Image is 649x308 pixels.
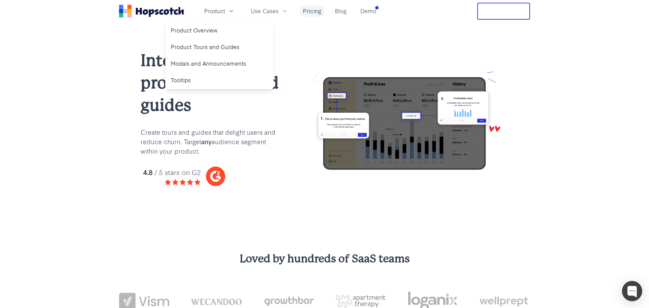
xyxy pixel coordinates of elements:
img: png-apartment-therapy-house-studio-apartment-home [335,295,386,308]
img: wecandoo-logo [191,298,241,305]
button: Free Trial [477,3,530,20]
img: hopscotch g2 [141,163,281,189]
b: any [201,137,212,146]
a: Product Tours and Guides [168,40,271,54]
h3: Loved by hundreds of SaaS teams [119,251,530,266]
h1: Interactive product tours and guides [141,49,281,116]
a: Modals and Announcements [168,57,271,70]
span: Product [204,7,225,15]
a: Tooltips [168,73,271,87]
img: growthbar-logo [263,296,314,306]
a: Pricing [300,5,324,17]
a: Product Overview [168,23,271,37]
img: user onboarding with hopscotch update [303,70,508,177]
button: Product [200,5,239,17]
a: Home [119,5,184,18]
a: Demo [358,5,379,17]
a: Blog [332,5,350,17]
span: Use Cases [251,7,279,15]
p: Create tours and guides that delight users and reduce churn. Target audience segment within your ... [141,127,281,156]
button: Use Cases [247,5,292,17]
